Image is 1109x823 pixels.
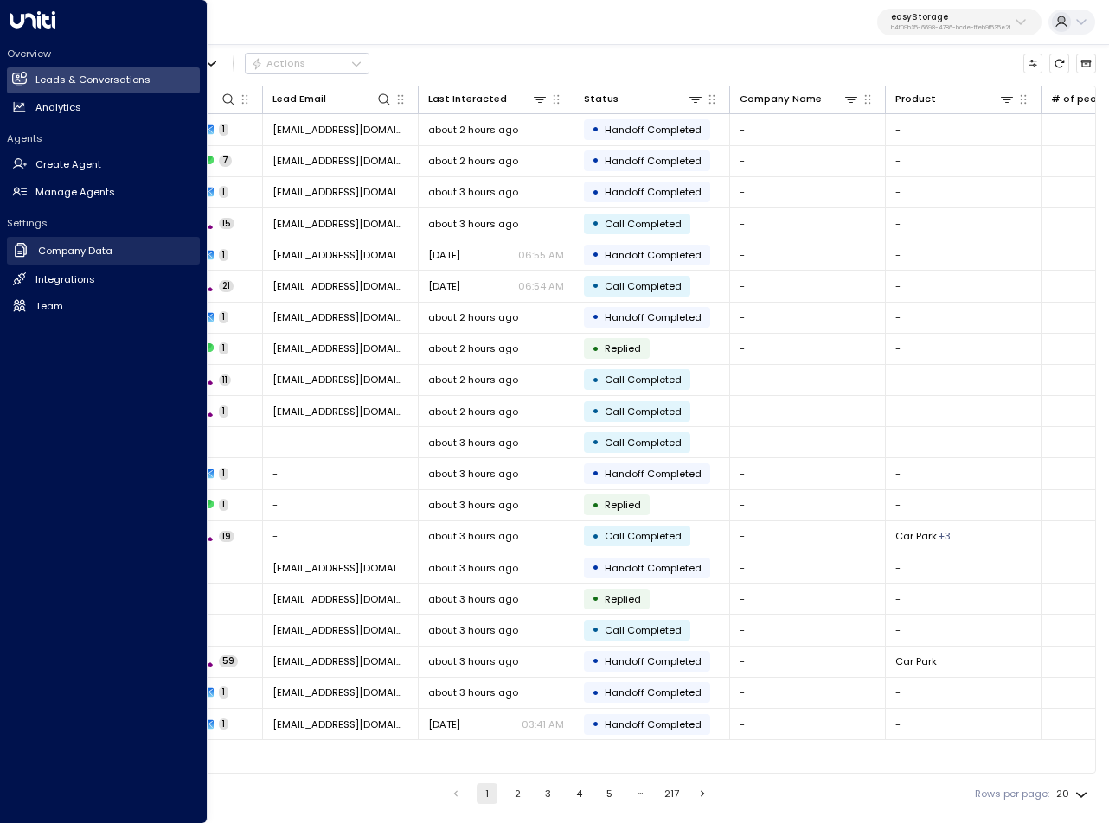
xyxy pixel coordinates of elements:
td: - [263,490,419,520]
div: • [592,149,599,172]
span: 1 [219,342,228,354]
div: • [592,118,599,141]
div: • [592,525,599,548]
td: - [730,177,886,207]
h2: Overview [7,47,200,61]
span: 1 [219,124,228,136]
td: - [263,427,419,457]
h2: Integrations [35,272,95,287]
span: about 2 hours ago [428,341,518,355]
h2: Create Agent [35,157,101,172]
span: about 2 hours ago [428,154,518,168]
span: Handoff Completed [605,654,702,668]
td: - [886,239,1042,270]
div: Product [895,91,1015,107]
h2: Manage Agents [35,185,115,200]
h2: Team [35,299,63,314]
button: page 1 [477,783,497,804]
span: charlesrjjames@gmail.com [272,123,408,137]
div: Company Name [740,91,822,107]
span: about 3 hours ago [428,467,518,481]
td: - [263,521,419,552]
td: - [886,365,1042,395]
div: • [592,305,599,329]
h2: Settings [7,216,200,230]
td: - [730,647,886,677]
td: - [886,146,1042,176]
td: - [886,208,1042,239]
span: about 3 hours ago [428,686,518,699]
h2: Analytics [35,100,81,115]
div: • [592,649,599,673]
td: - [730,615,886,645]
td: - [886,490,1042,520]
span: Call Completed [605,217,682,231]
span: DianaPoppyby@iCloud.com [272,686,408,699]
span: Handoff Completed [605,686,702,699]
span: 1 [219,405,228,418]
p: easyStorage [891,12,1010,22]
span: carly.spence123@icloud.com [272,405,408,418]
span: Replied [605,592,641,606]
span: about 3 hours ago [428,185,518,199]
button: easyStorageb4f09b35-6698-4786-bcde-ffeb9f535e2f [877,9,1042,36]
div: • [592,462,599,485]
p: 06:54 AM [518,279,564,293]
td: - [730,552,886,583]
td: - [886,177,1042,207]
span: Handoff Completed [605,718,702,731]
td: - [886,303,1042,333]
span: 7 [219,155,232,167]
a: Analytics [7,94,200,120]
span: DianaPoppyby@iCloud.com [272,654,408,668]
button: Go to page 217 [661,783,683,804]
span: Handoff Completed [605,123,702,137]
span: Oct 05, 2025 [428,248,460,262]
span: djtgroundworkandbuilding@aol.com [272,561,408,575]
td: - [886,552,1042,583]
span: about 3 hours ago [428,623,518,637]
td: - [730,271,886,301]
div: • [592,712,599,736]
div: • [592,618,599,641]
td: - [886,427,1042,457]
a: Company Data [7,237,200,265]
a: Create Agent [7,152,200,178]
span: charlesrjjames@gmail.com [272,185,408,199]
p: 06:55 AM [518,248,564,262]
div: 20 [1056,783,1091,805]
span: charlesrjjames@gmail.com [272,248,408,262]
span: djtgroundworkandbuilding@aol.com [272,623,408,637]
span: about 3 hours ago [428,217,518,231]
td: - [730,427,886,457]
div: • [592,556,599,579]
td: - [730,521,886,552]
span: 1 [219,186,228,198]
span: Call Completed [605,529,682,543]
td: - [730,584,886,614]
td: - [730,396,886,426]
td: - [730,146,886,176]
a: Leads & Conversations [7,67,200,93]
a: Team [7,293,200,319]
div: Last Interacted [428,91,507,107]
span: Handoff Completed [605,248,702,262]
div: • [592,368,599,392]
span: Handoff Completed [605,561,702,575]
div: • [592,274,599,297]
td: - [730,709,886,739]
button: Go to page 5 [599,783,620,804]
span: Call Completed [605,405,682,418]
div: Actions [251,57,305,69]
span: carly.spence123@icloud.com [272,373,408,386]
span: 1 [219,499,228,511]
span: about 3 hours ago [428,498,518,512]
span: 19 [219,531,234,543]
span: 21 [219,280,234,292]
div: Button group with a nested menu [245,53,369,73]
td: - [263,458,419,488]
p: 03:41 AM [522,718,564,731]
td: - [886,615,1042,645]
td: - [886,458,1042,488]
span: DianaPoppyby@iCloud.com [272,718,408,731]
